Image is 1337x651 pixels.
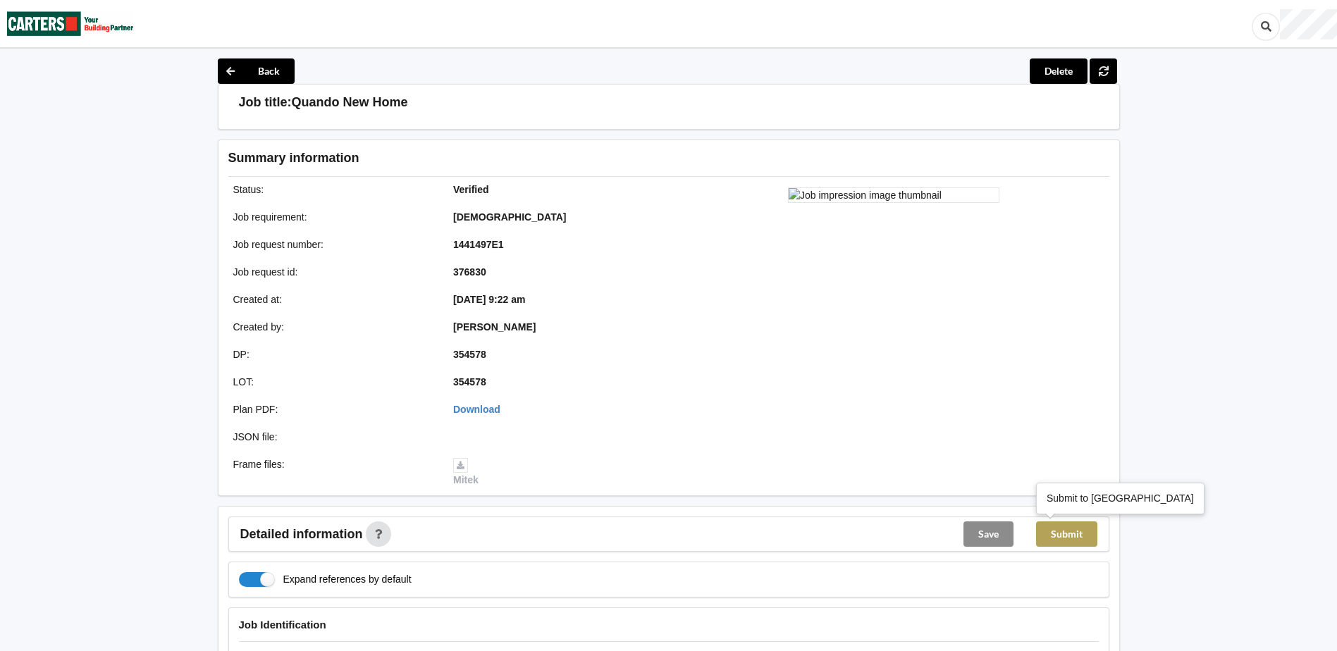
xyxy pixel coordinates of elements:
[239,94,292,111] h3: Job title:
[223,265,444,279] div: Job request id :
[228,150,885,166] h3: Summary information
[223,210,444,224] div: Job requirement :
[453,321,536,333] b: [PERSON_NAME]
[292,94,408,111] h3: Quando New Home
[788,187,999,203] img: Job impression image thumbnail
[453,294,525,305] b: [DATE] 9:22 am
[223,292,444,306] div: Created at :
[453,211,566,223] b: [DEMOGRAPHIC_DATA]
[223,402,444,416] div: Plan PDF :
[453,459,479,485] a: Mitek
[239,572,412,587] label: Expand references by default
[223,430,444,444] div: JSON file :
[7,1,134,46] img: Carters
[223,182,444,197] div: Status :
[453,376,486,387] b: 354578
[1047,491,1194,505] div: Submit to [GEOGRAPHIC_DATA]
[223,347,444,361] div: DP :
[453,266,486,278] b: 376830
[223,457,444,487] div: Frame files :
[240,528,363,540] span: Detailed information
[453,239,504,250] b: 1441497E1
[453,184,489,195] b: Verified
[1030,58,1088,84] button: Delete
[453,404,500,415] a: Download
[223,320,444,334] div: Created by :
[223,237,444,252] div: Job request number :
[218,58,295,84] button: Back
[453,349,486,360] b: 354578
[239,618,1099,631] h4: Job Identification
[223,375,444,389] div: LOT :
[1036,521,1097,547] button: Submit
